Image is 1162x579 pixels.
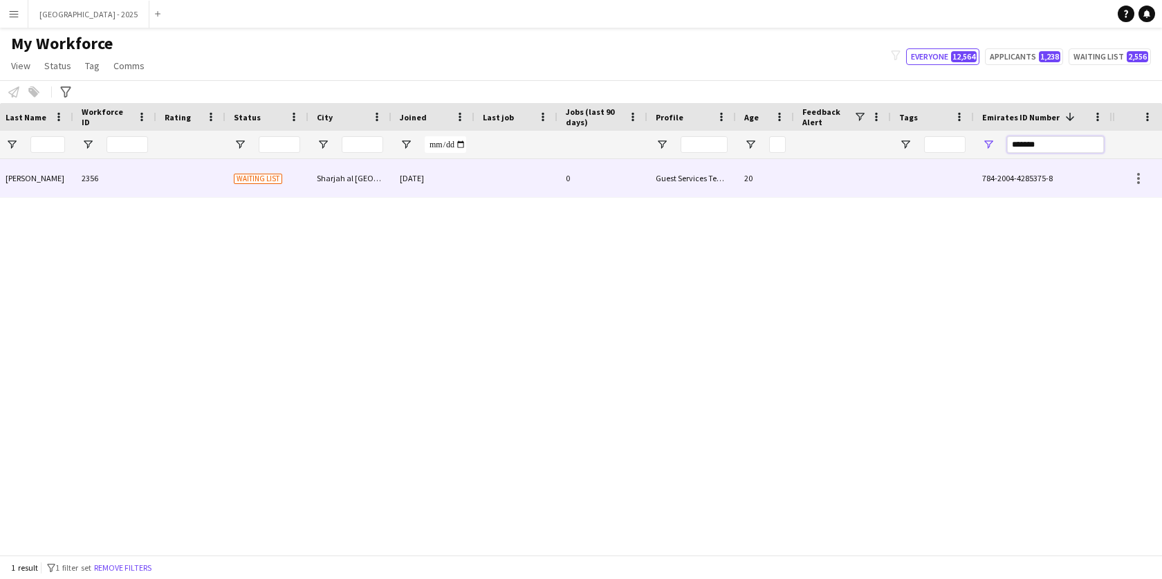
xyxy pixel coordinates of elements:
button: Everyone12,564 [906,48,979,65]
input: Last Name Filter Input [30,136,65,153]
span: Joined [400,112,427,122]
span: Workforce ID [82,107,131,127]
button: Open Filter Menu [400,138,412,151]
span: 2,556 [1127,51,1148,62]
input: Tags Filter Input [924,136,966,153]
span: View [11,59,30,72]
button: Open Filter Menu [317,138,329,151]
button: Open Filter Menu [6,138,18,151]
span: City [317,112,333,122]
div: Sharjah al [GEOGRAPHIC_DATA] , [GEOGRAPHIC_DATA] [308,159,391,197]
span: Waiting list [234,174,282,184]
input: Workforce ID Filter Input [107,136,148,153]
button: Open Filter Menu [744,138,757,151]
span: Rating [165,112,191,122]
a: Comms [108,57,150,75]
span: Age [744,112,759,122]
input: Age Filter Input [769,136,786,153]
div: 2356 [73,159,156,197]
span: Emirates ID Number [982,112,1060,122]
span: Status [44,59,71,72]
a: View [6,57,36,75]
button: Open Filter Menu [82,138,94,151]
span: 1 filter set [55,562,91,573]
span: My Workforce [11,33,113,54]
button: Remove filters [91,560,154,576]
span: 784-2004-4285375-8 [982,173,1053,183]
span: Last job [483,112,514,122]
button: Open Filter Menu [982,138,995,151]
button: Open Filter Menu [656,138,668,151]
input: Status Filter Input [259,136,300,153]
app-action-btn: Advanced filters [57,84,74,100]
div: Guest Services Team [647,159,736,197]
div: 0 [557,159,647,197]
input: Emirates ID Number Filter Input [1007,136,1104,153]
a: Status [39,57,77,75]
button: Applicants1,238 [985,48,1063,65]
button: Open Filter Menu [234,138,246,151]
span: Jobs (last 90 days) [566,107,622,127]
div: 20 [736,159,794,197]
span: Last Name [6,112,46,122]
div: [DATE] [391,159,474,197]
button: Open Filter Menu [899,138,912,151]
input: City Filter Input [342,136,383,153]
span: Tags [899,112,918,122]
input: Profile Filter Input [681,136,728,153]
span: Comms [113,59,145,72]
button: [GEOGRAPHIC_DATA] - 2025 [28,1,149,28]
a: Tag [80,57,105,75]
span: Feedback Alert [802,107,854,127]
input: Joined Filter Input [425,136,466,153]
span: Tag [85,59,100,72]
button: Waiting list2,556 [1069,48,1151,65]
span: Profile [656,112,683,122]
span: 1,238 [1039,51,1060,62]
span: Status [234,112,261,122]
span: 12,564 [951,51,977,62]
